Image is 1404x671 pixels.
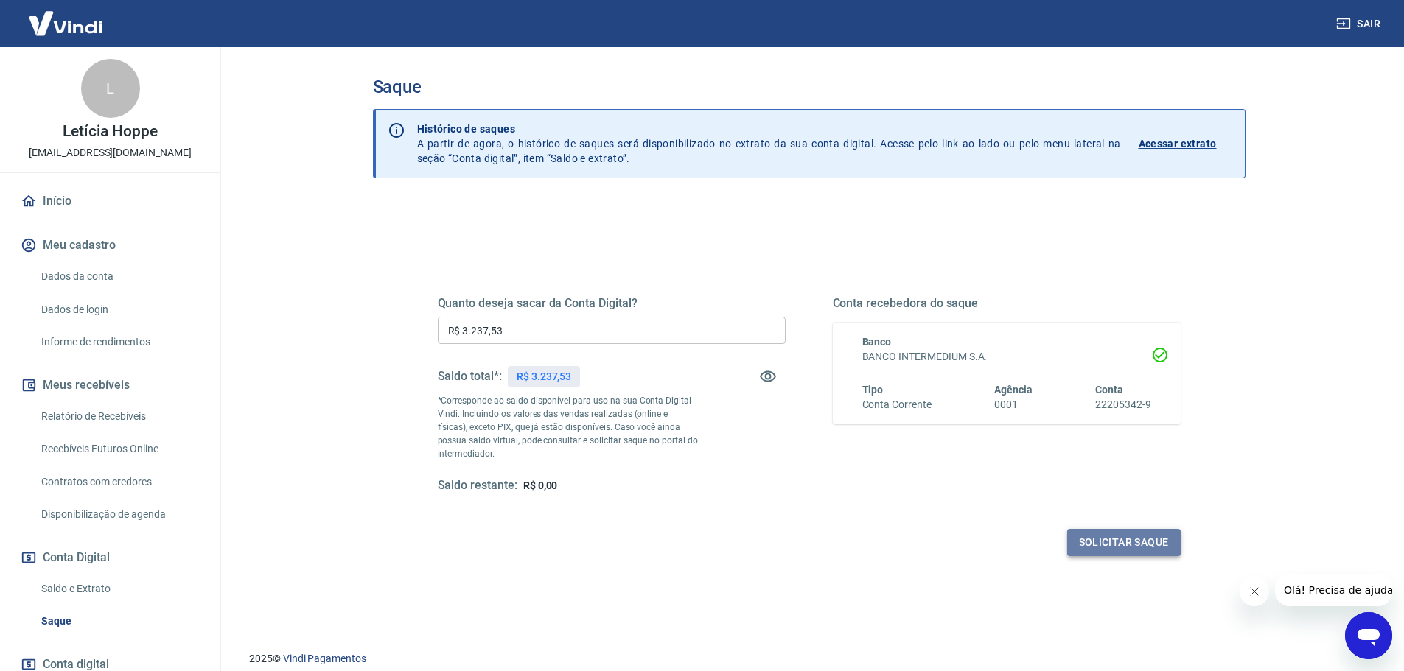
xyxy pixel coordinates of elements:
span: Agência [994,384,1033,396]
a: Dados da conta [35,261,203,292]
button: Conta Digital [18,541,203,574]
a: Recebíveis Futuros Online [35,434,203,464]
a: Vindi Pagamentos [283,653,366,664]
h5: Conta recebedora do saque [833,296,1181,311]
p: R$ 3.237,53 [517,369,571,384]
h3: Saque [373,77,1246,97]
button: Meu cadastro [18,229,203,261]
h5: Saldo restante: [438,478,517,493]
a: Acessar extrato [1139,122,1233,166]
button: Solicitar saque [1067,529,1181,556]
img: Vindi [18,1,113,46]
button: Meus recebíveis [18,369,203,401]
span: R$ 0,00 [523,479,558,491]
p: Acessar extrato [1139,136,1217,151]
span: Banco [862,336,892,348]
span: Conta [1095,384,1123,396]
h6: 22205342-9 [1095,397,1151,412]
p: *Corresponde ao saldo disponível para uso na sua Conta Digital Vindi. Incluindo os valores das ve... [438,394,699,460]
h5: Quanto deseja sacar da Conta Digital? [438,296,786,311]
p: Letícia Hoppe [63,124,157,139]
a: Dados de login [35,295,203,325]
a: Contratos com credores [35,467,203,497]
iframe: Mensagem da empresa [1275,574,1392,606]
h6: BANCO INTERMEDIUM S.A. [862,349,1151,365]
p: 2025 © [249,651,1369,667]
h5: Saldo total*: [438,369,502,384]
a: Saque [35,606,203,636]
div: L [81,59,140,118]
h6: 0001 [994,397,1033,412]
a: Saldo e Extrato [35,574,203,604]
span: Olá! Precisa de ajuda? [9,10,124,22]
button: Sair [1333,10,1386,38]
span: Tipo [862,384,884,396]
a: Início [18,185,203,217]
h6: Conta Corrente [862,397,932,412]
a: Informe de rendimentos [35,327,203,357]
a: Relatório de Recebíveis [35,401,203,432]
iframe: Botão para abrir a janela de mensagens [1345,612,1392,659]
p: Histórico de saques [417,122,1121,136]
p: [EMAIL_ADDRESS][DOMAIN_NAME] [29,145,192,161]
iframe: Fechar mensagem [1240,577,1269,606]
p: A partir de agora, o histórico de saques será disponibilizado no extrato da sua conta digital. Ac... [417,122,1121,166]
a: Disponibilização de agenda [35,499,203,530]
